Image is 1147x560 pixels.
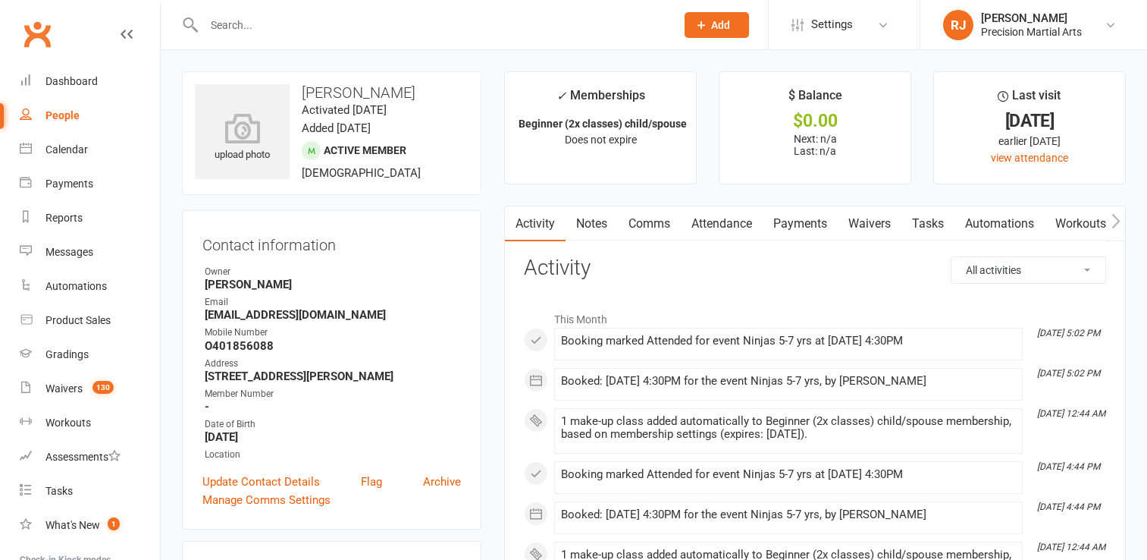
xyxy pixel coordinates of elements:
div: 1 make-up class added automatically to Beginner (2x classes) child/spouse membership, based on me... [561,415,1016,441]
div: People [45,109,80,121]
i: ✓ [556,89,566,103]
time: Added [DATE] [302,121,371,135]
div: What's New [45,519,100,531]
div: [DATE] [948,113,1111,129]
h3: Activity [524,256,1106,280]
div: earlier [DATE] [948,133,1111,149]
div: Booked: [DATE] 4:30PM for the event Ninjas 5-7 yrs, by [PERSON_NAME] [561,375,1016,388]
strong: [EMAIL_ADDRESS][DOMAIN_NAME] [205,308,461,322]
span: 130 [92,381,114,394]
div: Booking marked Attended for event Ninjas 5-7 yrs at [DATE] 4:30PM [561,335,1016,348]
div: Product Sales [45,314,111,326]
a: Flag [361,473,382,491]
a: Clubworx [18,15,56,53]
i: [DATE] 12:44 AM [1037,542,1105,552]
a: Payments [763,206,838,241]
div: $ Balance [788,86,842,113]
a: Workouts [1045,206,1117,241]
a: People [20,99,160,133]
p: Next: n/a Last: n/a [733,133,897,157]
i: [DATE] 5:02 PM [1037,328,1100,338]
a: Workouts [20,406,160,440]
span: Does not expire [565,134,637,146]
a: Gradings [20,338,160,372]
div: Memberships [556,86,645,114]
div: Date of Birth [205,417,461,432]
a: Calendar [20,133,160,167]
a: Messages [20,235,160,269]
i: [DATE] 5:02 PM [1037,368,1100,379]
span: [DEMOGRAPHIC_DATA] [302,166,421,180]
div: Mobile Number [205,326,461,340]
div: Email [205,295,461,310]
a: Tasks [901,206,954,241]
a: Tasks [20,474,160,508]
div: [PERSON_NAME] [981,11,1082,25]
a: Reports [20,201,160,235]
li: This Month [524,304,1106,328]
div: Precision Martial Arts [981,25,1082,39]
a: Waivers 130 [20,372,160,406]
a: Automations [20,269,160,304]
div: RJ [943,10,973,40]
div: Gradings [45,348,89,360]
a: Dashboard [20,64,160,99]
a: Comms [618,206,681,241]
a: Attendance [681,206,763,241]
div: Address [205,357,461,371]
div: Waivers [45,382,83,395]
a: Manage Comms Settings [202,491,331,509]
a: Assessments [20,440,160,474]
a: What's New1 [20,508,160,543]
a: Archive [423,473,461,491]
div: Assessments [45,451,121,463]
h3: Contact information [202,231,461,253]
span: Add [711,19,730,31]
strong: O401856088 [205,339,461,353]
div: Location [205,448,461,462]
span: Active member [324,144,406,156]
div: Booked: [DATE] 4:30PM for the event Ninjas 5-7 yrs, by [PERSON_NAME] [561,508,1016,521]
button: Add [685,12,749,38]
i: [DATE] 4:44 PM [1037,461,1100,472]
a: Payments [20,167,160,201]
a: Waivers [838,206,901,241]
i: [DATE] 4:44 PM [1037,502,1100,512]
div: Payments [45,178,93,190]
span: 1 [108,518,120,530]
strong: [DATE] [205,430,461,444]
strong: Beginner (2x classes) child/spouse [519,118,687,130]
div: upload photo [195,113,290,163]
div: Calendar [45,143,88,156]
div: Booking marked Attended for event Ninjas 5-7 yrs at [DATE] 4:30PM [561,468,1016,481]
div: Owner [205,265,461,279]
div: Automations [45,280,107,292]
div: Member Number [205,387,461,401]
strong: [STREET_ADDRESS][PERSON_NAME] [205,370,461,383]
div: Workouts [45,417,91,429]
a: view attendance [991,152,1068,164]
div: Reports [45,212,83,224]
i: [DATE] 12:44 AM [1037,408,1105,419]
a: Activity [505,206,566,241]
h3: [PERSON_NAME] [195,84,469,101]
a: Product Sales [20,304,160,338]
a: Update Contact Details [202,473,320,491]
span: Settings [811,8,853,42]
input: Search... [199,14,665,36]
div: $0.00 [733,113,897,129]
strong: - [205,400,461,414]
strong: [PERSON_NAME] [205,278,461,291]
div: Messages [45,246,93,258]
a: Automations [954,206,1045,241]
div: Tasks [45,485,73,497]
time: Activated [DATE] [302,103,387,117]
a: Notes [566,206,618,241]
div: Dashboard [45,75,98,87]
div: Last visit [998,86,1061,113]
